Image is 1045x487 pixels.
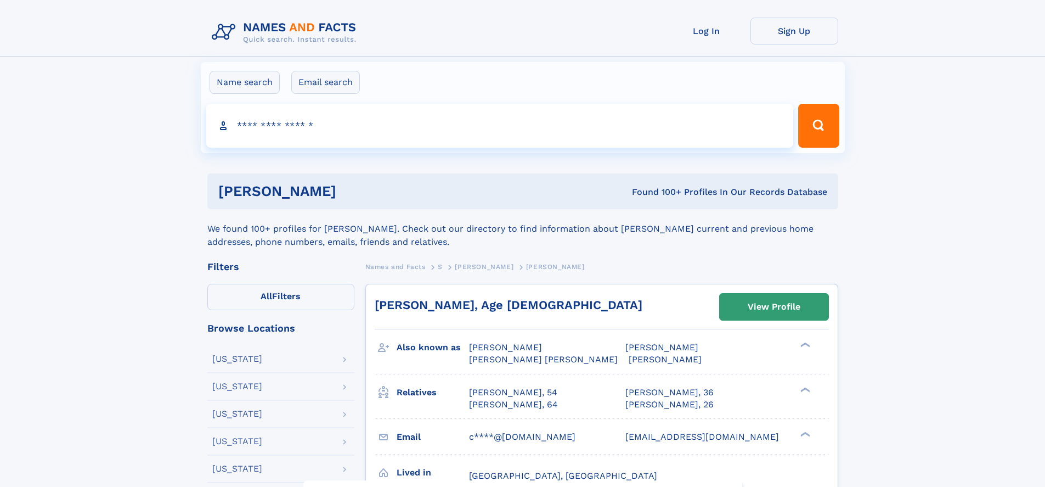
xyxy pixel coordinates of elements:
span: [PERSON_NAME] [PERSON_NAME] [469,354,618,365]
span: [PERSON_NAME] [455,263,513,271]
a: View Profile [720,294,828,320]
span: S [438,263,443,271]
h3: Lived in [397,463,469,482]
div: Browse Locations [207,323,354,333]
span: [PERSON_NAME] [625,342,698,352]
img: Logo Names and Facts [207,18,365,47]
a: Sign Up [750,18,838,44]
a: [PERSON_NAME], 26 [625,399,714,411]
div: ❯ [798,342,811,349]
div: ❯ [798,386,811,393]
div: Filters [207,262,354,272]
h1: [PERSON_NAME] [218,184,484,198]
div: We found 100+ profiles for [PERSON_NAME]. Check out our directory to find information about [PERS... [207,209,838,249]
div: [US_STATE] [212,437,262,446]
a: [PERSON_NAME], 54 [469,387,557,399]
span: [EMAIL_ADDRESS][DOMAIN_NAME] [625,432,779,442]
div: ❯ [798,430,811,438]
span: [PERSON_NAME] [526,263,585,271]
button: Search Button [798,104,839,148]
a: Names and Facts [365,260,426,273]
div: [US_STATE] [212,355,262,363]
div: [US_STATE] [212,382,262,391]
a: Log In [663,18,750,44]
div: View Profile [748,294,800,320]
span: [PERSON_NAME] [629,354,702,365]
a: [PERSON_NAME], Age [DEMOGRAPHIC_DATA] [375,298,642,312]
h3: Relatives [397,383,469,402]
span: [GEOGRAPHIC_DATA], [GEOGRAPHIC_DATA] [469,471,657,481]
a: [PERSON_NAME], 64 [469,399,558,411]
span: [PERSON_NAME] [469,342,542,352]
h3: Email [397,428,469,446]
input: search input [206,104,794,148]
a: [PERSON_NAME], 36 [625,387,714,399]
div: Found 100+ Profiles In Our Records Database [484,186,827,198]
a: [PERSON_NAME] [455,260,513,273]
label: Email search [291,71,360,94]
span: All [261,291,272,301]
label: Filters [207,284,354,310]
label: Name search [210,71,280,94]
h3: Also known as [397,338,469,357]
div: [US_STATE] [212,464,262,473]
div: [US_STATE] [212,410,262,418]
a: S [438,260,443,273]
